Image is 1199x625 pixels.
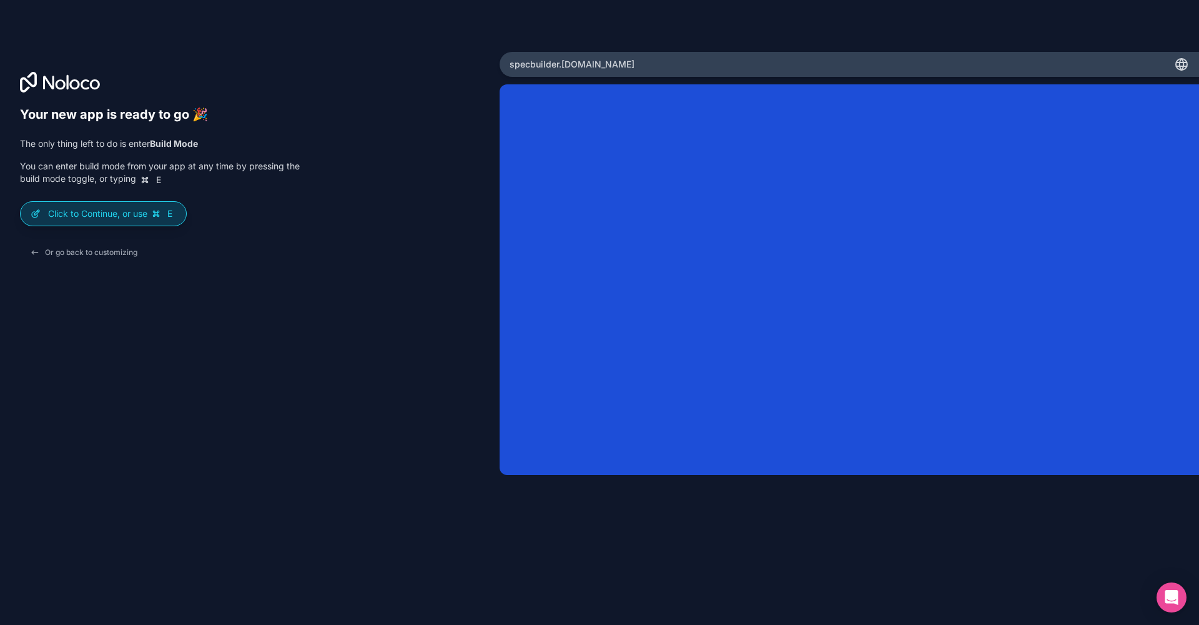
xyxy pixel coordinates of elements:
[20,107,300,122] h6: Your new app is ready to go 🎉
[1157,582,1187,612] div: Open Intercom Messenger
[20,160,300,186] p: You can enter build mode from your app at any time by pressing the build mode toggle, or typing
[154,175,164,185] span: E
[20,241,147,264] button: Or go back to customizing
[48,207,176,220] p: Click to Continue, or use
[20,137,300,150] p: The only thing left to do is enter
[165,209,175,219] span: E
[150,138,198,149] strong: Build Mode
[500,84,1199,475] iframe: App Preview
[510,58,634,71] span: specbuilder .[DOMAIN_NAME]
